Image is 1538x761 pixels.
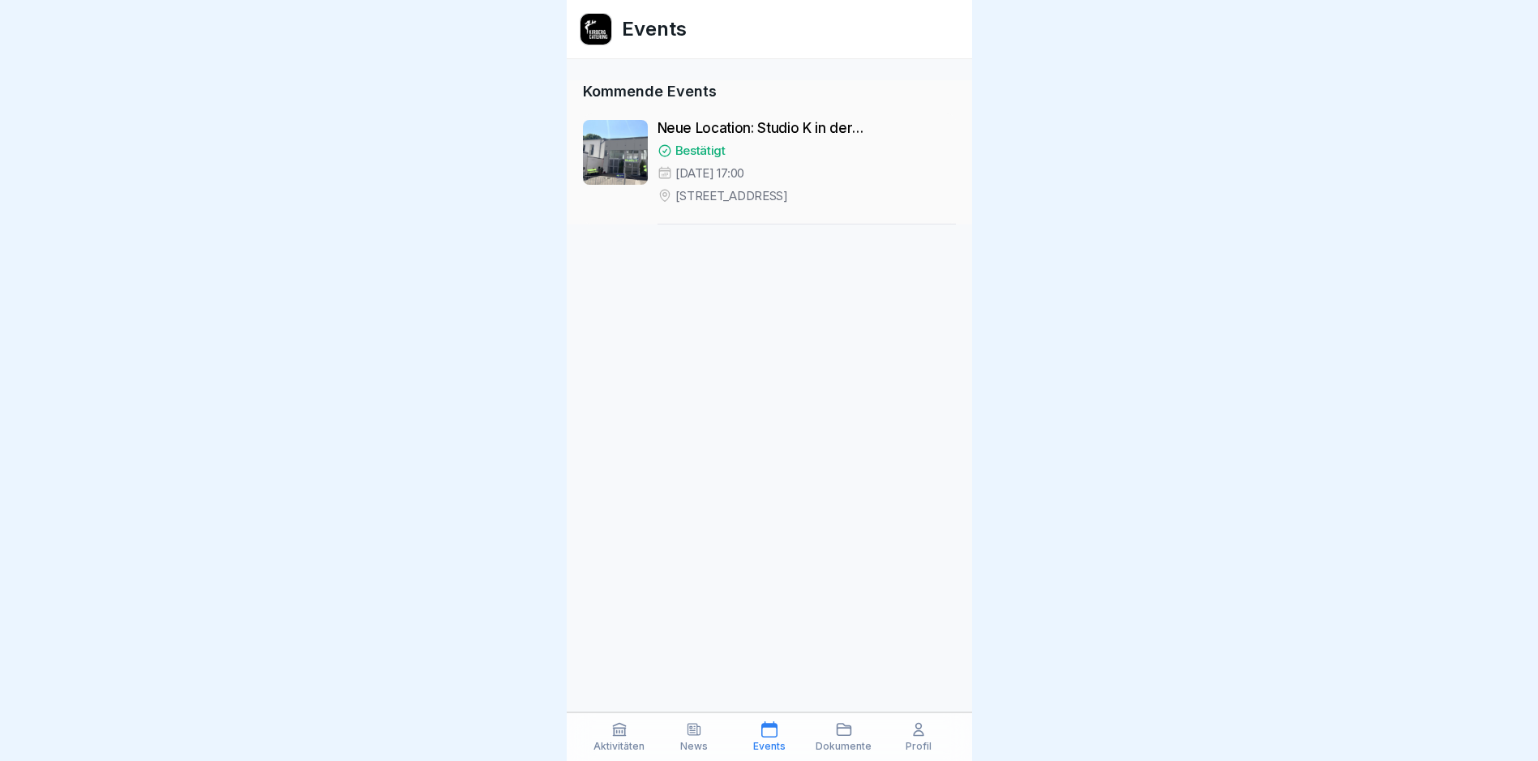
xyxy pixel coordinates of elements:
a: Neue Location: Studio K in der [GEOGRAPHIC_DATA]Bestätigt[DATE] 17:00[STREET_ADDRESS] [583,113,956,224]
p: Events [753,741,786,752]
p: Profil [906,741,932,752]
p: [STREET_ADDRESS] [675,188,788,204]
p: Aktivitäten [593,741,645,752]
p: Neue Location: Studio K in der [GEOGRAPHIC_DATA] [658,120,956,136]
p: Dokumente [816,741,872,752]
img: ewxb9rjzulw9ace2na8lwzf2.png [580,14,611,45]
p: Bestätigt [675,143,726,159]
p: Kommende Events [583,80,956,102]
p: News [680,741,708,752]
p: [DATE] 17:00 [675,165,744,182]
h1: Events [622,15,687,44]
